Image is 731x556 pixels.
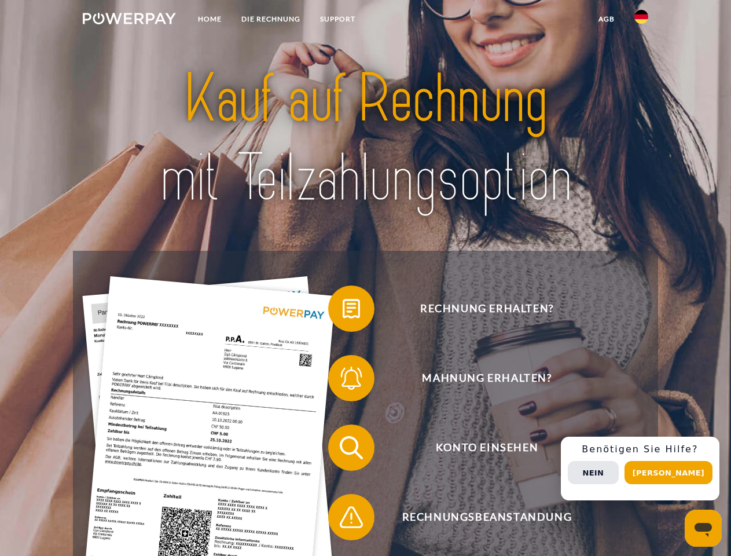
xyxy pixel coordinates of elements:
img: de [634,10,648,24]
a: SUPPORT [310,9,365,30]
img: logo-powerpay-white.svg [83,13,176,24]
button: [PERSON_NAME] [625,461,712,484]
button: Konto einsehen [328,425,629,471]
button: Rechnung erhalten? [328,286,629,332]
a: Home [188,9,232,30]
img: qb_bell.svg [337,364,366,393]
button: Mahnung erhalten? [328,355,629,401]
div: Schnellhilfe [561,437,719,500]
button: Nein [568,461,619,484]
button: Rechnungsbeanstandung [328,494,629,540]
img: qb_bill.svg [337,294,366,323]
span: Mahnung erhalten? [345,355,629,401]
h3: Benötigen Sie Hilfe? [568,444,712,455]
iframe: Schaltfläche zum Öffnen des Messaging-Fensters [685,510,722,547]
img: qb_warning.svg [337,503,366,532]
a: DIE RECHNUNG [232,9,310,30]
img: qb_search.svg [337,433,366,462]
span: Rechnung erhalten? [345,286,629,332]
span: Rechnungsbeanstandung [345,494,629,540]
a: agb [589,9,625,30]
span: Konto einsehen [345,425,629,471]
img: title-powerpay_de.svg [111,56,620,222]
